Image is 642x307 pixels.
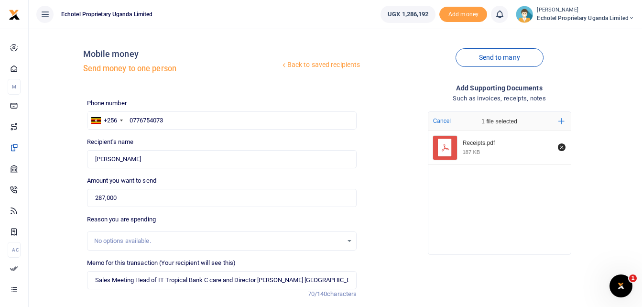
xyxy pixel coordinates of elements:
div: 187 KB [463,149,480,155]
span: Echotel Proprietary Uganda Limited [57,10,156,19]
img: profile-user [516,6,533,23]
span: Echotel Proprietary Uganda Limited [537,14,634,22]
small: [PERSON_NAME] [537,6,634,14]
label: Recipient's name [87,137,134,147]
input: Enter phone number [87,111,357,130]
label: Memo for this transaction (Your recipient will see this) [87,258,236,268]
input: Enter extra information [87,271,357,289]
div: File Uploader [428,111,571,255]
span: 1 [629,274,637,282]
input: UGX [87,189,357,207]
div: No options available. [94,236,343,246]
div: +256 [104,116,117,125]
h4: Mobile money [83,49,280,59]
li: Wallet ballance [377,6,439,23]
a: Back to saved recipients [280,56,361,74]
h4: Add supporting Documents [364,83,634,93]
h5: Send money to one person [83,64,280,74]
label: Reason you are spending [87,215,156,224]
a: profile-user [PERSON_NAME] Echotel Proprietary Uganda Limited [516,6,634,23]
a: Add money [439,10,487,17]
span: Add money [439,7,487,22]
h4: Such as invoices, receipts, notes [364,93,634,104]
a: UGX 1,286,192 [381,6,435,23]
label: Phone number [87,99,127,108]
a: logo-small logo-large logo-large [9,11,20,18]
a: Send to many [456,48,544,67]
span: UGX 1,286,192 [388,10,428,19]
button: Remove file [556,142,567,153]
button: Cancel [430,115,454,127]
div: Receipts.pdf [463,140,553,147]
img: logo-small [9,9,20,21]
span: 70/140 [308,290,327,297]
button: Add more files [555,114,568,128]
li: Toup your wallet [439,7,487,22]
label: Amount you want to send [87,176,156,186]
div: 1 file selected [459,112,540,131]
div: Uganda: +256 [87,112,126,129]
li: M [8,79,21,95]
iframe: Intercom live chat [609,274,632,297]
span: characters [327,290,357,297]
li: Ac [8,242,21,258]
input: Loading name... [87,150,357,168]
